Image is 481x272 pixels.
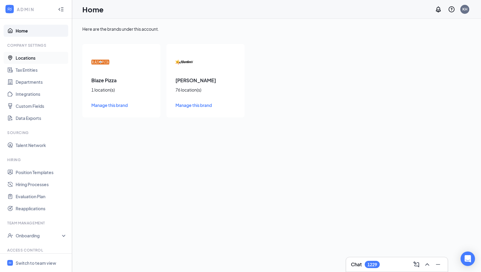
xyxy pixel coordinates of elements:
div: 1229 [367,262,377,267]
div: Team Management [7,220,66,226]
svg: UserCheck [7,233,13,239]
button: ChevronUp [422,260,432,269]
h3: Chat [351,261,362,268]
a: Data Exports [16,112,67,124]
a: Hiring Processes [16,178,67,190]
a: Manage this brand [175,102,236,108]
a: Talent Network [16,139,67,151]
div: Sourcing [7,130,66,135]
svg: ChevronUp [424,261,431,268]
svg: Collapse [58,6,64,12]
img: Hardee's logo [175,53,193,71]
a: Locations [16,52,67,64]
a: Departments [16,76,67,88]
a: Tax Entities [16,64,67,76]
a: Evaluation Plan [16,190,67,202]
img: Blaze Pizza logo [91,53,109,71]
div: Hiring [7,157,66,162]
a: Position Templates [16,166,67,178]
svg: WorkstreamLogo [8,261,12,265]
div: Here are the brands under this account. [82,26,471,32]
span: Manage this brand [91,102,128,108]
a: Home [16,25,67,37]
svg: ComposeMessage [413,261,420,268]
div: 1 location(s) [91,87,151,93]
h1: Home [82,4,104,14]
svg: QuestionInfo [448,6,455,13]
div: Open Intercom Messenger [461,252,475,266]
div: KH [462,7,467,12]
div: Company Settings [7,43,66,48]
div: Switch to team view [16,260,56,266]
svg: Minimize [434,261,442,268]
a: Integrations [16,88,67,100]
div: 76 location(s) [175,87,236,93]
div: Onboarding [16,233,62,239]
svg: WorkstreamLogo [7,6,13,12]
span: Manage this brand [175,102,212,108]
h3: [PERSON_NAME] [175,77,236,84]
button: ComposeMessage [412,260,421,269]
a: Reapplications [16,202,67,214]
a: Custom Fields [16,100,67,112]
div: ADMIN [17,6,53,12]
button: Minimize [433,260,443,269]
svg: Notifications [435,6,442,13]
a: Manage this brand [91,102,151,108]
div: Access control [7,248,66,253]
h3: Blaze Pizza [91,77,151,84]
